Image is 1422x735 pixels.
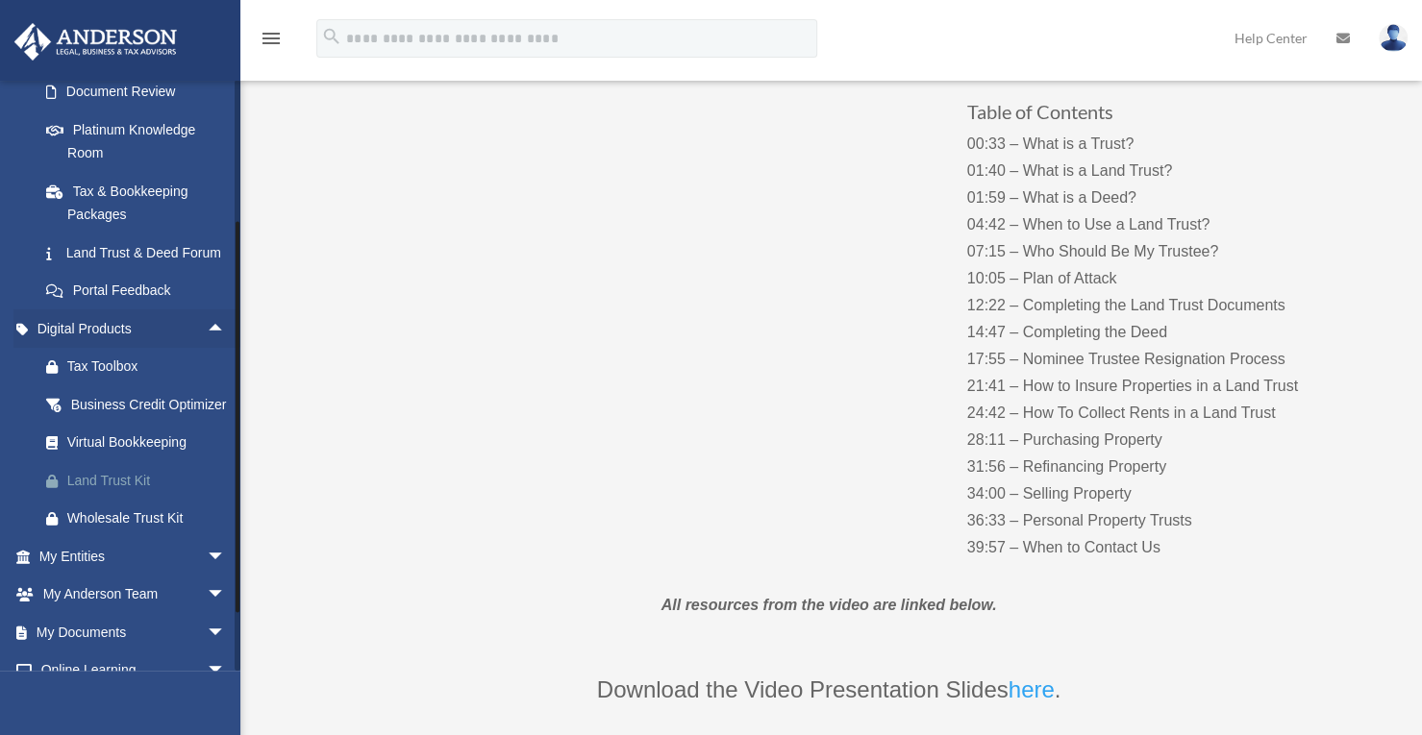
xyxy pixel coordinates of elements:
[67,355,231,379] div: Tax Toolbox
[207,309,245,349] span: arrow_drop_up
[27,424,255,462] a: Virtual Bookkeeping
[1379,24,1408,52] img: User Pic
[967,102,1347,131] h3: Table of Contents
[207,651,245,691] span: arrow_drop_down
[207,576,245,615] span: arrow_drop_down
[13,613,255,651] a: My Documentsarrow_drop_down
[27,348,255,386] a: Tax Toolbox
[27,500,255,538] a: Wholesale Trust Kit
[27,110,255,172] a: Platinum Knowledge Room
[321,26,342,47] i: search
[13,651,255,690] a: Online Learningarrow_drop_down
[967,131,1347,561] p: 00:33 – What is a Trust? 01:40 – What is a Land Trust? 01:59 – What is a Deed? 04:42 – When to Us...
[67,430,231,454] div: Virtual Bookkeeping
[13,576,255,614] a: My Anderson Teamarrow_drop_down
[27,272,255,310] a: Portal Feedback
[260,34,283,50] a: menu
[207,613,245,652] span: arrow_drop_down
[27,461,255,500] a: Land Trust Kit
[1009,676,1055,712] a: here
[27,233,245,272] a: Land Trust & Deed Forum
[13,537,255,576] a: My Entitiesarrow_drop_down
[207,537,245,576] span: arrow_drop_down
[27,73,255,111] a: Document Review
[9,23,183,61] img: Anderson Advisors Platinum Portal
[260,27,283,50] i: menu
[310,670,1348,733] p: Download the Video Presentation Slides .
[661,597,997,613] em: All resources from the video are linked below.
[67,393,231,417] div: Business Credit Optimizer
[13,309,255,348] a: Digital Productsarrow_drop_up
[27,172,255,233] a: Tax & Bookkeeping Packages
[67,469,231,493] div: Land Trust Kit
[67,506,231,530] div: Wholesale Trust Kit
[27,385,255,424] a: Business Credit Optimizer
